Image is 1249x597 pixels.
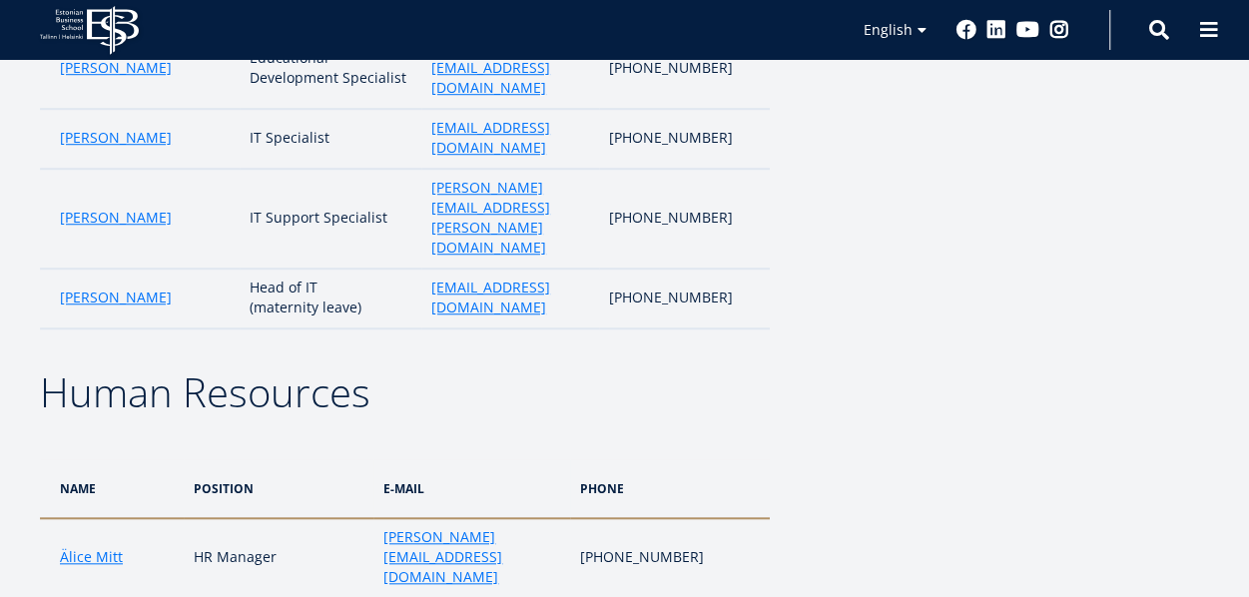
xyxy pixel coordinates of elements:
[431,178,589,258] a: [PERSON_NAME][EMAIL_ADDRESS][PERSON_NAME][DOMAIN_NAME]
[431,278,589,317] a: [EMAIL_ADDRESS][DOMAIN_NAME]
[240,269,421,328] td: Head of IT (maternity leave)
[570,459,771,518] th: PHONE
[1016,20,1039,40] a: Youtube
[60,128,172,148] a: [PERSON_NAME]
[240,29,421,109] td: Educational Development Specialist
[986,20,1006,40] a: Linkedin
[40,459,184,518] th: nAME
[956,20,976,40] a: Facebook
[60,288,172,307] a: [PERSON_NAME]
[431,38,589,98] a: [PERSON_NAME][EMAIL_ADDRESS][DOMAIN_NAME]
[599,29,770,109] td: [PHONE_NUMBER]
[60,58,172,78] a: [PERSON_NAME]
[599,169,770,269] td: [PHONE_NUMBER]
[60,208,172,228] a: [PERSON_NAME]
[599,109,770,169] td: [PHONE_NUMBER]
[599,269,770,328] td: [PHONE_NUMBER]
[383,527,559,587] a: [PERSON_NAME][EMAIL_ADDRESS][DOMAIN_NAME]
[431,118,589,158] a: [EMAIL_ADDRESS][DOMAIN_NAME]
[240,109,421,169] td: IT Specialist
[40,369,770,419] h2: Human Resources
[240,169,421,269] td: IT Support Specialist
[184,459,374,518] th: POSITION
[60,547,123,567] a: Älice Mitt
[1049,20,1069,40] a: Instagram
[373,459,569,518] th: e-MAIL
